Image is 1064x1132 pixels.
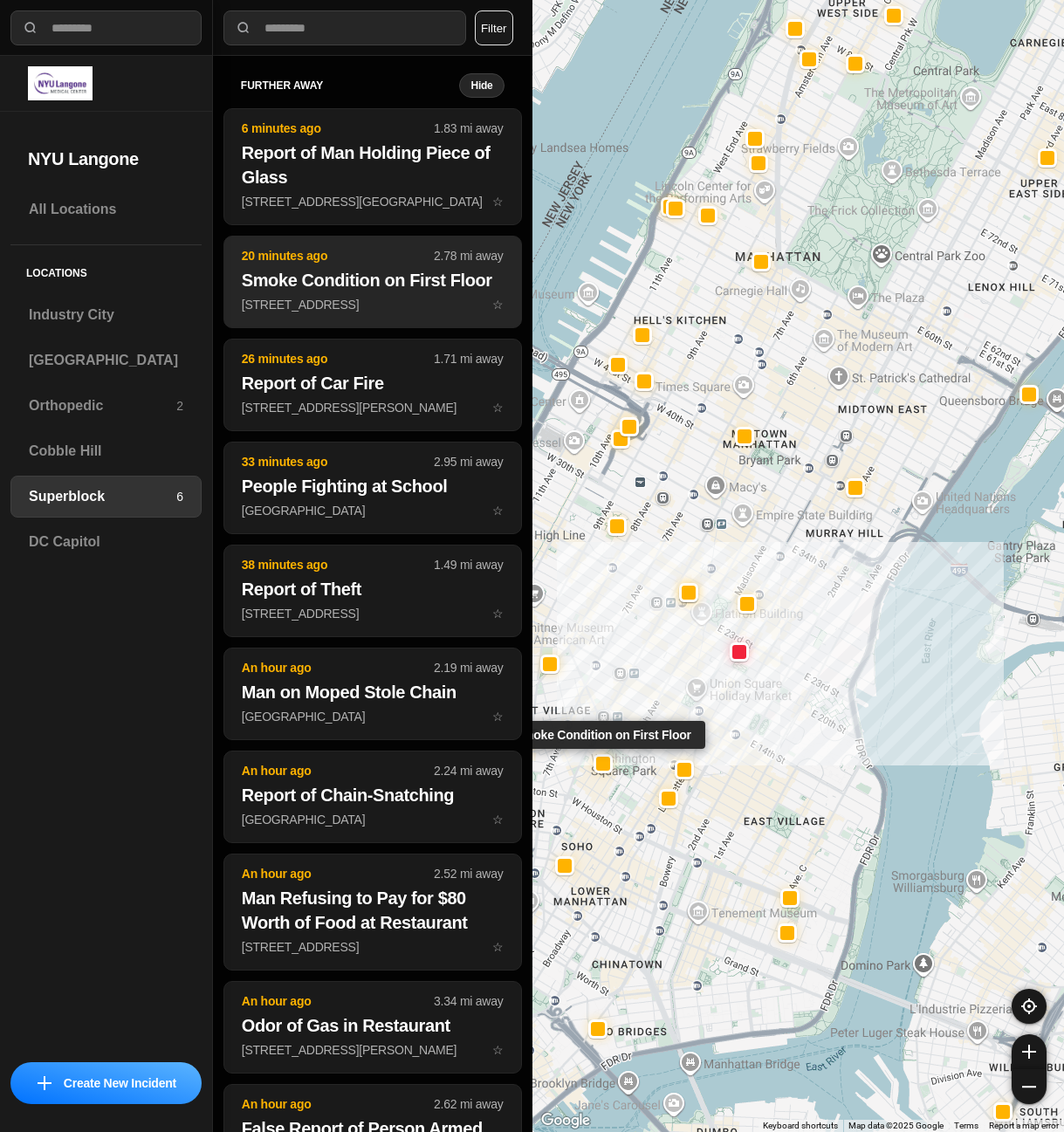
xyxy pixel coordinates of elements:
[492,1043,504,1057] span: star
[242,350,434,367] p: 26 minutes ago
[492,401,504,415] span: star
[492,504,504,518] span: star
[492,813,504,827] span: star
[763,1120,838,1132] button: Keyboard shortcuts
[475,10,513,45] button: Filter
[29,305,183,326] h3: Industry City
[223,545,522,637] button: 38 minutes ago1.49 mi awayReport of Theft[STREET_ADDRESS]star
[10,1062,202,1104] button: iconCreate New Incident
[242,453,434,470] p: 33 minutes ago
[10,189,202,230] a: All Locations
[223,939,522,954] a: An hour ago2.52 mi awayMan Refusing to Pay for $80 Worth of Food at Restaurant[STREET_ADDRESS]star
[29,532,183,552] h3: DC Capitol
[235,19,252,37] img: search
[28,66,93,100] img: logo
[10,476,202,518] a: Superblock6
[242,680,504,704] h2: Man on Moped Stole Chain
[242,474,504,498] h2: People Fighting at School
[223,854,522,971] button: An hour ago2.52 mi awayMan Refusing to Pay for $80 Worth of Food at Restaurant[STREET_ADDRESS]star
[1012,1069,1047,1104] button: zoom-out
[242,886,504,935] h2: Man Refusing to Pay for $80 Worth of Food at Restaurant
[989,1121,1059,1130] a: Report a map error
[223,400,522,415] a: 26 minutes ago1.71 mi awayReport of Car Fire[STREET_ADDRESS][PERSON_NAME]star
[223,1042,522,1057] a: An hour ago3.34 mi awayOdor of Gas in Restaurant[STREET_ADDRESS][PERSON_NAME]star
[1012,1034,1047,1069] button: zoom-in
[223,751,522,843] button: An hour ago2.24 mi awayReport of Chain-Snatching[GEOGRAPHIC_DATA]star
[242,141,504,189] h2: Report of Man Holding Piece of Glass
[242,1041,504,1059] p: [STREET_ADDRESS][PERSON_NAME]
[434,247,503,264] p: 2.78 mi away
[242,247,434,264] p: 20 minutes ago
[470,79,492,93] small: Hide
[22,19,39,37] img: search
[176,397,183,415] p: 2
[1021,998,1037,1014] img: recenter
[242,605,504,622] p: [STREET_ADDRESS]
[242,296,504,313] p: [STREET_ADDRESS]
[242,783,504,807] h2: Report of Chain-Snatching
[29,486,176,507] h3: Superblock
[242,268,504,292] h2: Smoke Condition on First Floor
[434,865,503,882] p: 2.52 mi away
[223,709,522,724] a: An hour ago2.19 mi awayMan on Moped Stole Chain[GEOGRAPHIC_DATA]star
[223,981,522,1074] button: An hour ago3.34 mi awayOdor of Gas in Restaurant[STREET_ADDRESS][PERSON_NAME]star
[537,1109,594,1132] a: Open this area in Google Maps (opens a new window)
[223,297,522,312] a: 20 minutes ago2.78 mi awaySmoke Condition on First Floor[STREET_ADDRESS]star
[10,521,202,563] a: DC Capitol
[223,648,522,740] button: An hour ago2.19 mi awayMan on Moped Stole Chain[GEOGRAPHIC_DATA]star
[242,811,504,828] p: [GEOGRAPHIC_DATA]
[29,199,183,220] h3: All Locations
[1012,989,1047,1024] button: recenter
[242,120,434,137] p: 6 minutes ago
[242,371,504,395] h2: Report of Car Fire
[242,762,434,779] p: An hour ago
[241,79,460,93] h5: further away
[434,762,503,779] p: 2.24 mi away
[10,385,202,427] a: Orthopedic2
[223,236,522,328] button: 20 minutes ago2.78 mi awaySmoke Condition on First Floor[STREET_ADDRESS]star
[434,659,503,676] p: 2.19 mi away
[223,339,522,431] button: 26 minutes ago1.71 mi awayReport of Car Fire[STREET_ADDRESS][PERSON_NAME]star
[459,73,504,98] button: Hide
[434,1095,503,1113] p: 2.62 mi away
[848,1121,944,1130] span: Map data ©2025 Google
[1022,1080,1036,1094] img: zoom-out
[10,245,202,294] h5: Locations
[28,147,184,171] h2: NYU Langone
[242,865,434,882] p: An hour ago
[242,399,504,416] p: [STREET_ADDRESS][PERSON_NAME]
[242,502,504,519] p: [GEOGRAPHIC_DATA]
[242,193,504,210] p: [STREET_ADDRESS][GEOGRAPHIC_DATA]
[492,607,504,621] span: star
[10,430,202,472] a: Cobble Hill
[594,754,613,773] button: Smoke Condition on First Floor
[242,556,434,573] p: 38 minutes ago
[223,442,522,534] button: 33 minutes ago2.95 mi awayPeople Fighting at School[GEOGRAPHIC_DATA]star
[38,1076,51,1090] img: icon
[242,1095,434,1113] p: An hour ago
[176,488,183,505] p: 6
[242,938,504,956] p: [STREET_ADDRESS]
[223,194,522,209] a: 6 minutes ago1.83 mi awayReport of Man Holding Piece of Glass[STREET_ADDRESS][GEOGRAPHIC_DATA]star
[492,940,504,954] span: star
[242,1013,504,1038] h2: Odor of Gas in Restaurant
[10,340,202,381] a: [GEOGRAPHIC_DATA]
[434,992,503,1010] p: 3.34 mi away
[434,453,503,470] p: 2.95 mi away
[242,577,504,601] h2: Report of Theft
[29,395,176,416] h3: Orthopedic
[10,294,202,336] a: Industry City
[242,708,504,725] p: [GEOGRAPHIC_DATA]
[29,441,183,462] h3: Cobble Hill
[434,350,503,367] p: 1.71 mi away
[1022,1045,1036,1059] img: zoom-in
[501,721,705,749] div: Smoke Condition on First Floor
[954,1121,978,1130] a: Terms (opens in new tab)
[492,710,504,724] span: star
[223,606,522,621] a: 38 minutes ago1.49 mi awayReport of Theft[STREET_ADDRESS]star
[223,108,522,225] button: 6 minutes ago1.83 mi awayReport of Man Holding Piece of Glass[STREET_ADDRESS][GEOGRAPHIC_DATA]star
[242,992,434,1010] p: An hour ago
[242,659,434,676] p: An hour ago
[223,812,522,827] a: An hour ago2.24 mi awayReport of Chain-Snatching[GEOGRAPHIC_DATA]star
